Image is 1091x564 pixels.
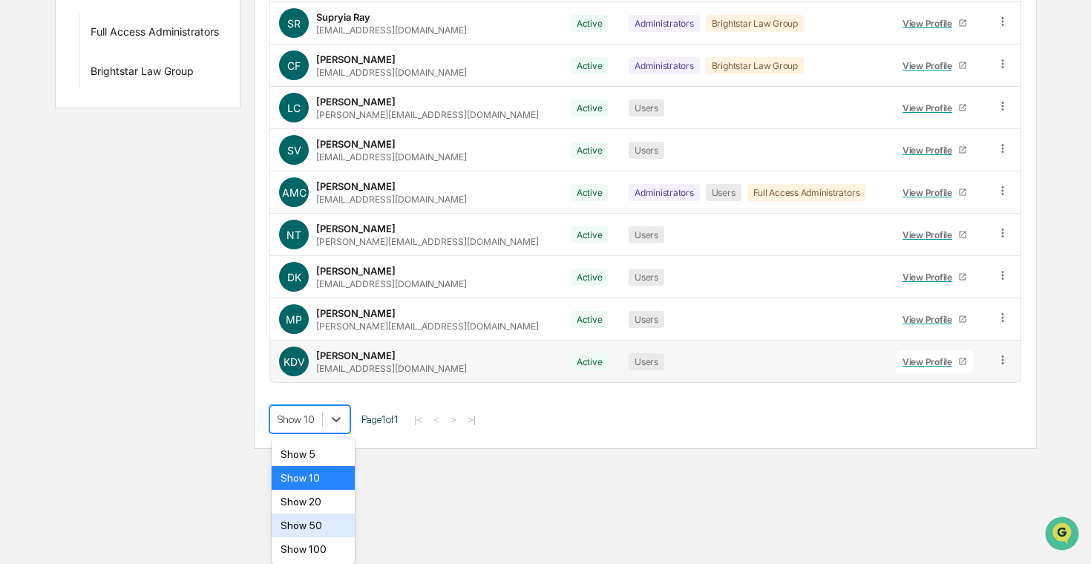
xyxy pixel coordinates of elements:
div: Users [629,226,664,243]
div: [EMAIL_ADDRESS][DOMAIN_NAME] [316,24,467,36]
div: Active [571,226,609,243]
div: 🖐️ [15,305,27,317]
div: [PERSON_NAME] [316,96,396,108]
div: Users [629,269,664,286]
span: SV [287,144,301,157]
div: [PERSON_NAME][EMAIL_ADDRESS][DOMAIN_NAME] [316,236,539,247]
div: Brightstar Law Group [91,65,194,82]
iframe: Open customer support [1044,515,1084,555]
div: Users [629,311,664,328]
a: 🔎Data Lookup [9,326,99,352]
div: Brightstar Law Group [706,15,804,32]
span: Data Lookup [30,332,94,347]
a: 🗄️Attestations [102,298,190,324]
div: View Profile [902,18,958,29]
div: Administrators [629,15,700,32]
span: [DATE] [131,242,162,254]
span: • [123,242,128,254]
button: < [429,413,444,426]
div: Administrators [629,184,700,201]
a: View Profile [896,266,973,289]
div: Active [571,15,609,32]
div: [EMAIL_ADDRESS][DOMAIN_NAME] [316,67,467,78]
div: Show 20 [272,490,356,514]
div: Users [629,353,664,370]
a: View Profile [896,96,973,119]
a: View Profile [896,223,973,246]
div: [PERSON_NAME] [316,265,396,277]
a: View Profile [896,350,973,373]
a: View Profile [896,12,973,35]
div: View Profile [902,356,958,367]
span: SR [287,17,301,30]
div: 🗄️ [108,305,119,317]
div: Show 100 [272,537,356,561]
span: Attestations [122,304,184,318]
span: KDV [284,355,305,368]
div: [PERSON_NAME][EMAIL_ADDRESS][DOMAIN_NAME] [316,109,539,120]
div: Active [571,311,609,328]
div: Show 10 [272,466,356,490]
button: > [446,413,461,426]
button: Start new chat [252,118,270,136]
div: Full Access Administrators [747,184,866,201]
div: View Profile [902,272,958,283]
div: View Profile [902,60,958,71]
div: Users [706,184,741,201]
div: Supryia Ray [316,11,370,23]
div: [PERSON_NAME] [316,53,396,65]
div: Active [571,184,609,201]
img: 1746055101610-c473b297-6a78-478c-a979-82029cc54cd1 [15,114,42,140]
span: [PERSON_NAME] [46,202,120,214]
div: View Profile [902,102,958,114]
span: NT [286,229,301,241]
span: Preclearance [30,304,96,318]
img: 1751574470498-79e402a7-3db9-40a0-906f-966fe37d0ed6 [31,114,58,140]
span: Page 1 of 1 [361,413,399,425]
button: See all [230,162,270,180]
span: CF [287,59,301,72]
div: [PERSON_NAME] [316,307,396,319]
div: View Profile [902,314,958,325]
div: Users [629,99,664,117]
div: Past conversations [15,165,99,177]
a: View Profile [896,139,973,162]
div: Active [571,142,609,159]
div: Active [571,57,609,74]
div: [EMAIL_ADDRESS][DOMAIN_NAME] [316,278,467,289]
a: Powered byPylon [105,367,180,379]
div: Start new chat [67,114,243,128]
span: MP [286,313,302,326]
span: DK [287,271,301,283]
img: Cece Ferraez [15,228,39,252]
div: Active [571,99,609,117]
div: Users [629,142,664,159]
div: View Profile [902,145,958,156]
div: View Profile [902,229,958,240]
div: [PERSON_NAME][EMAIL_ADDRESS][DOMAIN_NAME] [316,321,539,332]
span: Pylon [148,368,180,379]
a: View Profile [896,308,973,331]
div: [PERSON_NAME] [316,223,396,235]
button: >| [463,413,480,426]
div: [PERSON_NAME] [316,350,396,361]
div: [PERSON_NAME] [316,138,396,150]
div: [EMAIL_ADDRESS][DOMAIN_NAME] [316,151,467,163]
span: • [123,202,128,214]
p: How can we help? [15,31,270,55]
div: [EMAIL_ADDRESS][DOMAIN_NAME] [316,363,467,374]
div: View Profile [902,187,958,198]
div: We're available if you need us! [67,128,204,140]
a: View Profile [896,54,973,77]
span: [PERSON_NAME] [46,242,120,254]
div: Active [571,353,609,370]
div: Show 50 [272,514,356,537]
button: |< [410,413,427,426]
div: Administrators [629,57,700,74]
img: Cece Ferraez [15,188,39,211]
div: Show 5 [272,442,356,466]
div: [EMAIL_ADDRESS][DOMAIN_NAME] [316,194,467,205]
span: [DATE] [131,202,162,214]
